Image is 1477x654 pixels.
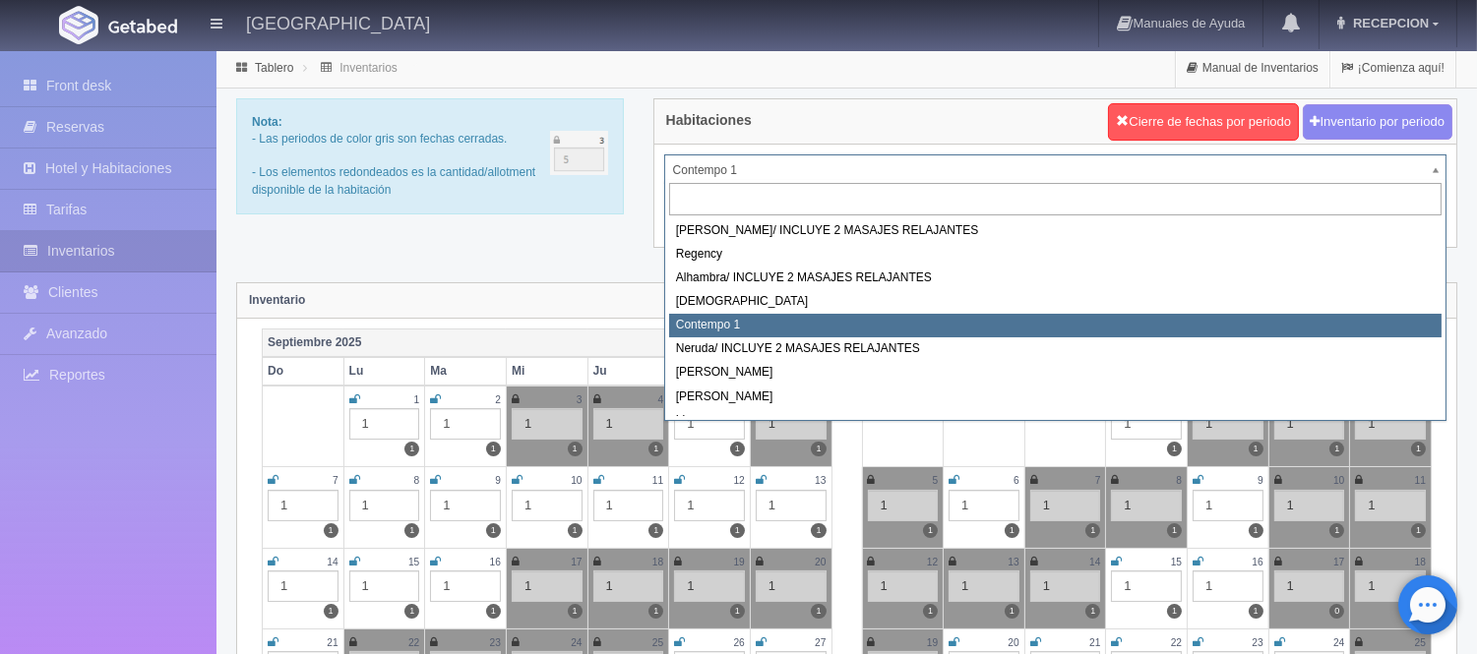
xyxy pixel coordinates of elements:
[669,314,1442,337] div: Contempo 1
[669,337,1442,361] div: Neruda/ INCLUYE 2 MASAJES RELAJANTES
[669,361,1442,385] div: [PERSON_NAME]
[669,267,1442,290] div: Alhambra/ INCLUYE 2 MASAJES RELAJANTES
[669,386,1442,409] div: [PERSON_NAME]
[669,243,1442,267] div: Regency
[669,219,1442,243] div: [PERSON_NAME]/ INCLUYE 2 MASAJES RELAJANTES
[669,409,1442,433] div: Lino
[669,290,1442,314] div: [DEMOGRAPHIC_DATA]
